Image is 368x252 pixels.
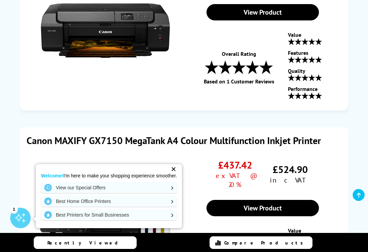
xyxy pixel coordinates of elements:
span: Compare Products [224,240,307,246]
div: Features [288,49,305,56]
div: Performance [288,85,305,92]
div: 1 [10,205,18,213]
strong: Welcome! [41,173,63,178]
span: £524.90 [273,163,308,176]
span: Overall Rating [222,50,256,57]
a: Best Home Office Printers [41,196,177,207]
span: inc VAT [270,176,311,185]
a: Best Printers for Small Businesses [41,209,177,220]
a: Recently Viewed [34,236,137,249]
div: Quality [288,67,305,74]
a: View Product [206,4,319,20]
p: I'm here to make your shopping experience smoother. [41,173,177,179]
div: Value [288,31,305,38]
div: Value [288,227,305,234]
a: View Product [206,200,319,216]
span: ex VAT @ 20% [216,171,255,189]
a: Canon MAXIFY GX7150 MegaTank A4 Colour Multifunction Inkjet Printer [27,134,321,147]
a: Compare Products [210,236,312,249]
div: ✕ [169,164,178,174]
span: £437.42 [218,159,252,171]
span: Based on 1 Customer Reviews [204,78,274,85]
a: View our Special Offers [41,182,177,193]
span: Recently Viewed [47,240,125,246]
